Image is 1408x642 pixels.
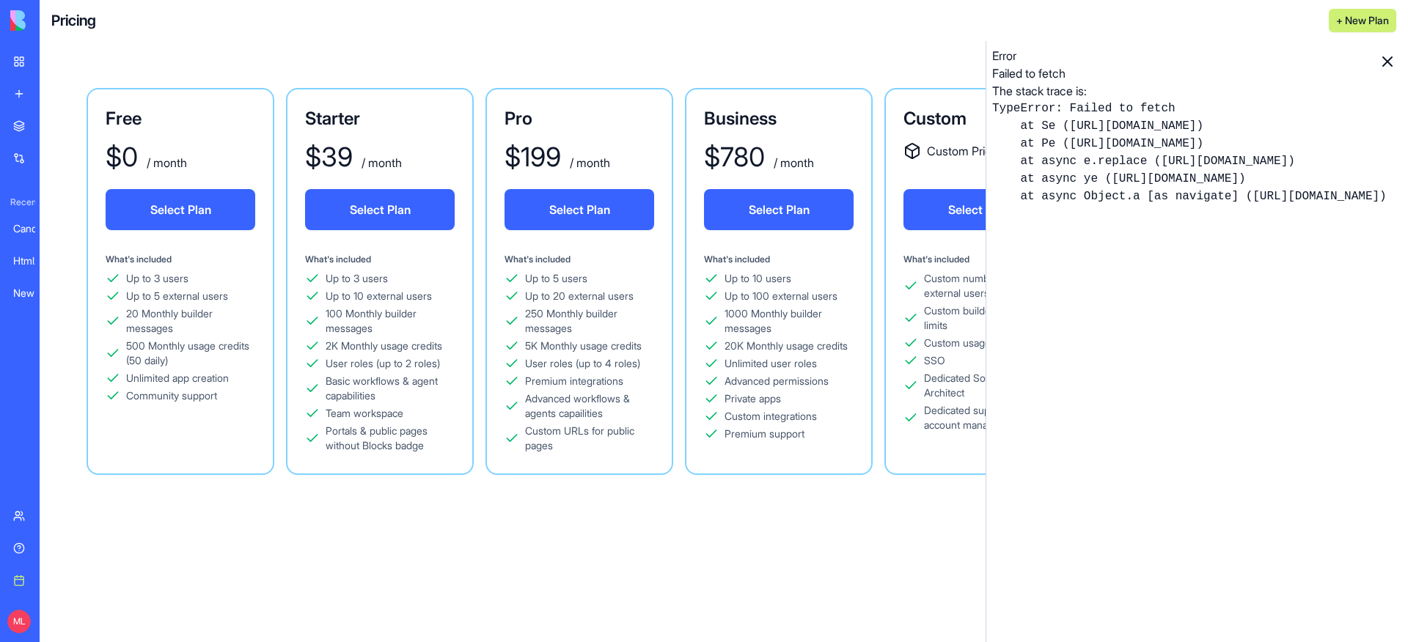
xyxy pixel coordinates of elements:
[725,356,817,371] div: Unlimited user roles
[305,254,455,265] div: What's included
[685,88,873,475] a: Business$780 / monthSelect PlanWhat's includedUp to 10 usersUp to 100 external users1000 Monthly ...
[126,289,228,303] div: Up to 5 external users
[525,424,654,453] div: Custom URLs for public pages
[725,409,817,424] div: Custom integrations
[326,271,388,286] div: Up to 3 users
[106,107,255,130] div: Free
[126,339,255,368] div: 500 Monthly usage credits (50 daily)
[725,374,829,388] div: Advanced permissions
[106,189,255,230] button: Select Plan
[106,254,255,265] div: What's included
[525,356,640,371] div: User roles (up to 4 roles)
[4,278,63,308] a: New App
[525,339,642,353] div: 5K Monthly usage credits
[1329,12,1396,27] a: + New Plan
[725,427,804,441] div: Premium support
[305,142,353,171] div: $ 39
[525,391,654,421] div: Advanced workflows & agents capailities
[725,289,837,303] div: Up to 100 external users
[525,289,634,303] div: Up to 20 external users
[505,189,654,230] button: Select Plan
[704,254,854,265] div: What's included
[771,154,814,171] div: / month
[7,610,31,633] span: ML
[505,142,561,171] div: $ 199
[13,286,54,300] div: New App
[505,107,654,130] div: Pro
[924,303,1053,333] div: Custom builder messages limits
[4,246,63,276] a: Html2Pdf
[567,154,610,171] div: / month
[992,47,1402,64] h1: Error
[704,142,765,171] div: $ 780
[326,356,440,371] div: User roles (up to 2 roles)
[126,306,255,336] div: 20 Monthly builder messages
[326,406,403,421] div: Team workspace
[884,88,1072,475] a: CustomCustom PricingSelect PlanWhat's includedCustom number of users & external usersCustom build...
[126,371,229,385] div: Unlimited app creation
[359,154,402,171] div: / month
[525,374,623,388] div: Premium integrations
[126,388,217,403] div: Community support
[106,142,138,171] div: $ 0
[725,339,848,353] div: 20K Monthly usage credits
[4,196,35,208] span: Recent
[927,142,1007,160] span: Custom Pricing
[903,107,1053,130] div: Custom
[126,271,188,286] div: Up to 3 users
[144,154,187,171] div: / month
[10,10,101,31] img: logo
[704,107,854,130] div: Business
[903,254,1053,265] div: What's included
[924,403,1053,432] div: Dedicated support & account management
[4,214,63,243] a: Candidate Draft Creator
[87,88,274,475] a: Free$0 / monthSelect PlanWhat's includedUp to 3 usersUp to 5 external users20 Monthly builder mes...
[924,371,1053,400] div: Dedicated Solution Architect
[903,189,1053,230] button: Select Plan
[924,336,1051,350] div: Custom usage credits limits
[992,64,1402,82] p: Failed to fetch
[326,339,442,353] div: 2K Monthly usage credits
[725,271,791,286] div: Up to 10 users
[485,88,673,475] a: Pro$199 / monthSelect PlanWhat's includedUp to 5 usersUp to 20 external users250 Monthly builder ...
[505,254,654,265] div: What's included
[13,254,54,268] div: Html2Pdf
[13,221,54,236] div: Candidate Draft Creator
[326,289,432,303] div: Up to 10 external users
[704,189,854,230] button: Select Plan
[992,100,1402,205] pre: TypeError: Failed to fetch at Se ([URL][DOMAIN_NAME]) at Pe ([URL][DOMAIN_NAME]) at async e.repla...
[924,271,1053,300] div: Custom number of users & external users
[525,306,654,336] div: 250 Monthly builder messages
[924,353,945,368] div: SSO
[286,88,474,475] a: Starter$39 / monthSelect PlanWhat's includedUp to 3 usersUp to 10 external users100 Monthly build...
[305,189,455,230] button: Select Plan
[305,107,455,130] div: Starter
[992,82,1402,100] p: The stack trace is:
[51,10,96,31] a: Pricing
[725,391,781,406] div: Private apps
[725,306,854,336] div: 1000 Monthly builder messages
[326,424,455,453] div: Portals & public pages without Blocks badge
[326,306,455,336] div: 100 Monthly builder messages
[1329,9,1396,32] button: + New Plan
[326,374,455,403] div: Basic workflows & agent capabilities
[525,271,587,286] div: Up to 5 users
